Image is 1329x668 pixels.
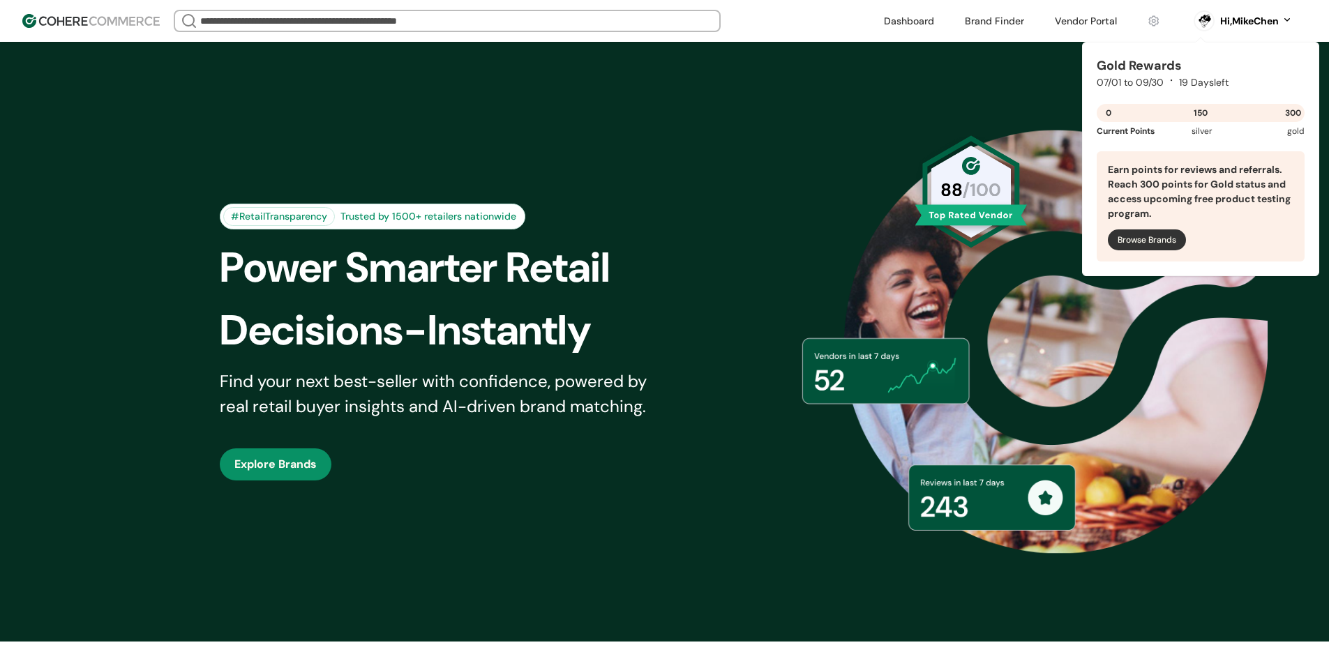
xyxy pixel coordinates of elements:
[1097,56,1182,75] p: Gold Rewards
[1097,75,1305,90] div: 07/01 to 09/30 19 Days left
[335,209,522,224] div: Trusted by 1500+ retailers nationwide
[1194,10,1215,31] svg: 0 percent
[1220,14,1279,29] div: Hi, MikeChen
[1281,104,1305,122] div: 300
[223,207,335,226] div: #RetailTransparency
[220,448,331,480] button: Explore Brands
[1097,125,1192,137] div: Current Points
[1220,14,1293,29] button: Hi,MikeChen
[1192,125,1249,137] div: silver
[1097,104,1120,122] div: 0
[220,299,689,362] div: Decisions-Instantly
[1250,125,1305,137] div: gold
[1108,229,1186,250] button: Browse Brands
[220,369,665,419] div: Find your next best-seller with confidence, powered by real retail buyer insights and AI-driven b...
[22,14,160,28] img: Cohere Logo
[220,236,689,299] div: Power Smarter Retail
[1189,104,1212,122] div: 150
[1108,162,1293,221] p: Earn points for reviews and referrals. Reach 300 points for Gold status and access upcoming free ...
